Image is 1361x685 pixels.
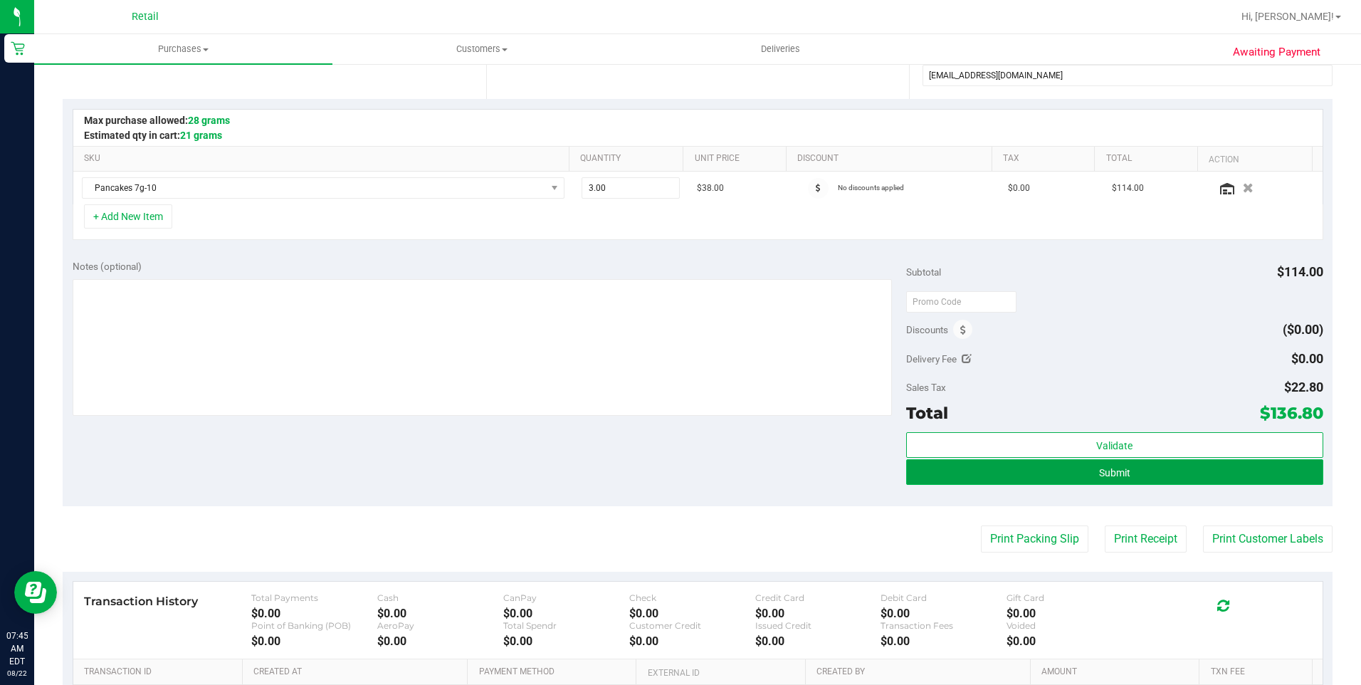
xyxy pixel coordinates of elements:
div: Check [629,592,755,603]
span: $22.80 [1284,380,1323,394]
div: Credit Card [755,592,881,603]
span: Submit [1099,467,1130,479]
div: Transaction Fees [881,620,1007,631]
input: Promo Code [906,291,1016,313]
div: CanPay [503,592,629,603]
button: + Add New Item [84,204,172,229]
span: ($0.00) [1283,322,1323,337]
a: Deliveries [631,34,930,64]
span: Pancakes 7g-10 [83,178,546,198]
div: $0.00 [251,607,377,620]
span: Validate [1096,440,1133,451]
div: Total Spendr [503,620,629,631]
div: $0.00 [377,634,503,648]
span: Total [906,403,948,423]
div: $0.00 [377,607,503,620]
span: Purchases [34,43,332,56]
p: 08/22 [6,668,28,679]
span: $0.00 [1008,182,1030,195]
a: Transaction ID [84,666,237,678]
div: Cash [377,592,503,603]
span: $136.80 [1260,403,1323,423]
a: Amount [1041,666,1194,678]
div: $0.00 [251,634,377,648]
span: $114.00 [1112,182,1144,195]
div: $0.00 [755,607,881,620]
a: Purchases [34,34,332,64]
span: 28 grams [188,115,230,126]
th: External ID [636,659,804,685]
span: Notes (optional) [73,261,142,272]
span: Customers [333,43,630,56]
a: Created At [253,666,462,678]
span: Max purchase allowed: [84,115,230,126]
span: $38.00 [697,182,724,195]
a: Unit Price [695,153,781,164]
a: Payment Method [479,666,631,678]
i: Edit Delivery Fee [962,354,972,364]
span: Awaiting Payment [1233,44,1320,61]
inline-svg: Retail [11,41,25,56]
div: $0.00 [881,607,1007,620]
div: $0.00 [629,607,755,620]
a: Tax [1003,153,1089,164]
a: Total [1106,153,1192,164]
th: Action [1197,147,1312,172]
div: Voided [1007,620,1133,631]
a: Txn Fee [1211,666,1307,678]
div: $0.00 [629,634,755,648]
a: Customers [332,34,631,64]
div: $0.00 [503,607,629,620]
div: $0.00 [881,634,1007,648]
span: Retail [132,11,159,23]
p: 07:45 AM EDT [6,629,28,668]
a: Discount [797,153,986,164]
div: Point of Banking (POB) [251,620,377,631]
button: Submit [906,459,1323,485]
span: Delivery Fee [906,353,957,365]
span: NO DATA FOUND [82,177,564,199]
span: Sales Tax [906,382,946,393]
div: Gift Card [1007,592,1133,603]
iframe: Resource center [14,571,57,614]
button: Print Customer Labels [1203,525,1333,553]
button: Print Packing Slip [981,525,1088,553]
div: Total Payments [251,592,377,603]
span: 21 grams [180,130,222,141]
span: Discounts [906,317,948,342]
input: 3.00 [582,178,679,198]
div: $0.00 [503,634,629,648]
a: Created By [816,666,1025,678]
span: $114.00 [1277,264,1323,279]
button: Print Receipt [1105,525,1187,553]
a: SKU [84,153,563,164]
div: Debit Card [881,592,1007,603]
span: Deliveries [742,43,819,56]
a: Quantity [580,153,678,164]
span: $0.00 [1291,351,1323,366]
span: Estimated qty in cart: [84,130,222,141]
span: Hi, [PERSON_NAME]! [1241,11,1334,22]
div: $0.00 [755,634,881,648]
div: $0.00 [1007,607,1133,620]
div: AeroPay [377,620,503,631]
span: Subtotal [906,266,941,278]
span: No discounts applied [838,184,904,192]
button: Validate [906,432,1323,458]
div: Issued Credit [755,620,881,631]
div: Customer Credit [629,620,755,631]
div: $0.00 [1007,634,1133,648]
